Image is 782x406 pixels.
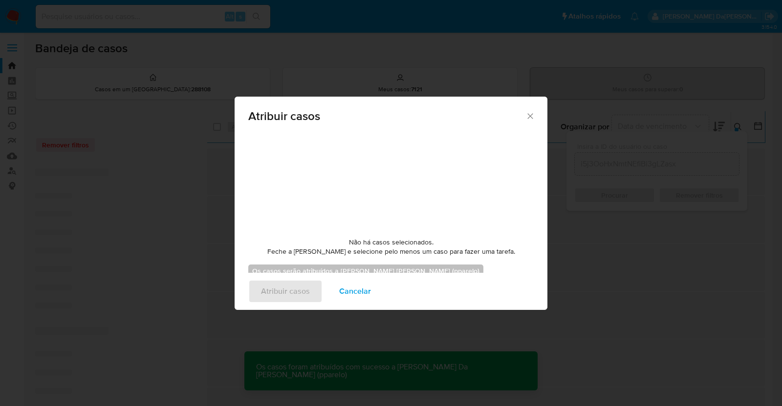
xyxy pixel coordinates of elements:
[349,238,434,247] span: Não há casos selecionados.
[248,110,525,122] span: Atribuir casos
[235,97,547,310] div: assign-modal
[339,281,371,302] span: Cancelar
[525,111,534,120] button: Fechar a janela
[318,132,464,230] img: yH5BAEAAAAALAAAAAABAAEAAAIBRAA7
[326,280,384,303] button: Cancelar
[252,266,479,276] b: Os casos serão atribuídos a [PERSON_NAME] [PERSON_NAME] (pparelo)
[267,247,515,257] span: Feche a [PERSON_NAME] e selecione pelo menos um caso para fazer uma tarefa.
